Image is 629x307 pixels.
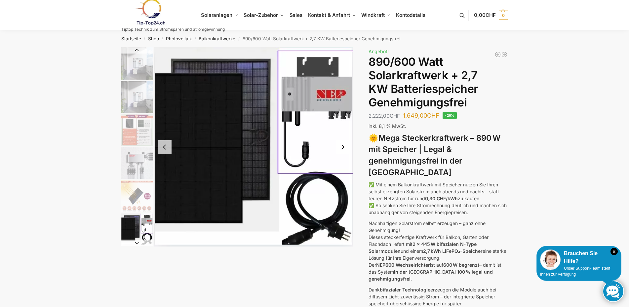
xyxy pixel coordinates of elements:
strong: 0,30 CHF/kWh [425,196,458,201]
a: Balkonkraftwerk 600/810 Watt Fullblack [494,51,501,58]
span: / [235,36,242,42]
img: Bificial 30 % mehr Leistung [121,180,153,212]
a: Kontakt & Anfahrt [305,0,359,30]
span: Windkraft [361,12,384,18]
span: Kontodetails [396,12,425,18]
a: Startseite [121,36,141,41]
span: -26% [443,112,457,119]
a: Balkonkraftwerke [199,36,235,41]
div: Brauchen Sie Hilfe? [540,249,618,265]
a: Sales [287,0,305,30]
li: 3 / 12 [120,113,153,146]
button: Previous slide [121,47,153,54]
span: 0,00 [474,12,495,18]
span: Solaranlagen [201,12,232,18]
p: Tiptop Technik zum Stromsparen und Stromgewinnung [121,27,225,31]
li: 5 / 12 [120,179,153,212]
strong: 600 W begrenzt [443,262,479,268]
p: Nachhaltigen Solarstrom selbst erzeugen – ganz ohne Genehmigung! Dieses steckerfertige Kraftwerk ... [369,220,508,282]
bdi: 1.649,00 [403,112,439,119]
span: CHF [486,12,496,18]
span: CHF [427,112,439,119]
span: / [159,36,166,42]
a: Balkonkraftwerk 890 Watt Solarmodulleistung mit 2kW/h Zendure Speicher [501,51,508,58]
li: 4 / 12 [120,146,153,179]
strong: 2 x 445 W bifazialen N-Type Solarmodulen [369,241,477,254]
span: / [141,36,148,42]
span: 0 [499,11,508,20]
a: Photovoltaik [166,36,192,41]
a: Solar-Zubehör [241,0,287,30]
img: Balkonkraftwerk 860 [154,47,353,247]
a: Shop [148,36,159,41]
span: / [192,36,199,42]
a: 0,00CHF 0 [474,5,508,25]
strong: in der [GEOGRAPHIC_DATA] 100 % legal und genehmigungsfrei [369,269,493,282]
h3: 🌞 [369,133,508,178]
a: Kontodetails [393,0,428,30]
h1: 890/600 Watt Solarkraftwerk + 2,7 KW Batteriespeicher Genehmigungsfrei [369,55,508,109]
li: 7 / 12 [120,246,153,279]
a: Windkraft [359,0,393,30]
li: 6 / 12 [120,212,153,246]
strong: NEP600 Wechselrichter [376,262,430,268]
img: Balkonkraftwerk mit 2,7kw Speicher [121,47,153,80]
img: Balkonkraftwerk mit 2,7kw Speicher [121,81,153,113]
span: Angebot! [369,49,389,54]
button: Next slide [121,240,153,246]
button: Next slide [336,140,350,154]
img: Bificial im Vergleich zu billig Modulen [121,114,153,146]
nav: Breadcrumb [109,30,520,47]
p: ✅ Mit einem Balkonkraftwerk mit Speicher nutzen Sie Ihren selbst erzeugten Solarstrom auch abends... [369,181,508,216]
strong: bifazialer Technologie [380,287,430,292]
img: Customer service [540,249,561,270]
strong: 2,7 kWh LiFePO₄-Speicher [423,248,483,254]
li: 6 / 12 [154,47,353,247]
p: Dank erzeugen die Module auch bei diffusem Licht zuverlässig Strom – der integrierte Speicher spe... [369,286,508,307]
span: Kontakt & Anfahrt [308,12,350,18]
strong: Mega Steckerkraftwerk – 890 W mit Speicher | Legal & genehmigungsfrei in der [GEOGRAPHIC_DATA] [369,133,500,177]
button: Previous slide [158,140,172,154]
span: inkl. 8,1 % MwSt. [369,123,406,129]
span: Solar-Zubehör [244,12,278,18]
bdi: 2.222,00 [369,113,400,119]
span: Sales [290,12,303,18]
span: Unser Support-Team steht Ihnen zur Verfügung [540,266,610,277]
li: 2 / 12 [120,80,153,113]
img: BDS1000 [121,147,153,179]
span: CHF [390,113,400,119]
li: 1 / 12 [120,47,153,80]
i: Schließen [610,248,618,255]
img: Balkonkraftwerk 860 [121,213,153,245]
